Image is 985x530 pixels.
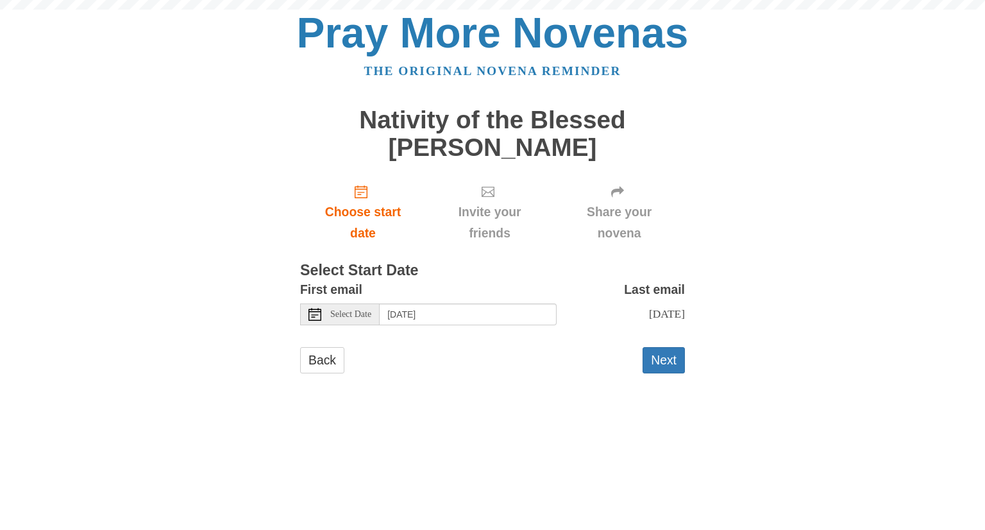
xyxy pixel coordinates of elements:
label: First email [300,279,362,300]
div: Click "Next" to confirm your start date first. [553,174,685,250]
div: Click "Next" to confirm your start date first. [426,174,553,250]
a: Pray More Novenas [297,9,689,56]
span: Share your novena [566,201,672,244]
button: Next [643,347,685,373]
span: Invite your friends [439,201,541,244]
a: Choose start date [300,174,426,250]
label: Last email [624,279,685,300]
a: The original novena reminder [364,64,621,78]
h3: Select Start Date [300,262,685,279]
a: Back [300,347,344,373]
span: Select Date [330,310,371,319]
h1: Nativity of the Blessed [PERSON_NAME] [300,107,685,161]
span: [DATE] [649,307,685,320]
span: Choose start date [313,201,413,244]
